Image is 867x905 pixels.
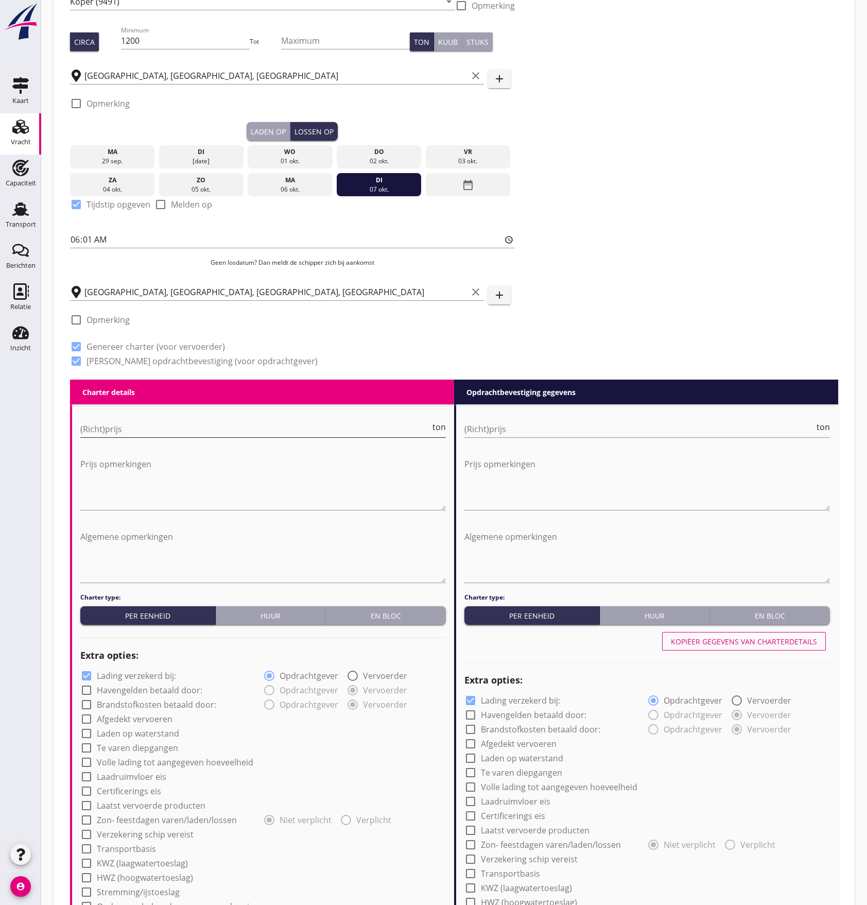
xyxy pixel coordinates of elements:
div: 29 sep. [73,157,152,166]
div: Kopiëer gegevens van charterdetails [671,636,817,647]
label: Te varen diepgangen [97,743,178,753]
div: Tot [250,37,281,46]
div: Inzicht [10,345,31,351]
div: ma [250,176,330,185]
label: Volle lading tot aangegeven hoeveelheid [481,782,637,792]
div: wo [250,147,330,157]
input: Losplaats [84,284,467,300]
div: za [73,176,152,185]
div: 04 okt. [73,185,152,194]
label: Vervoerder [747,695,791,706]
button: Kopiëer gegevens van charterdetails [662,632,826,651]
div: En bloc [330,610,442,621]
label: Havengelden betaald door: [481,710,586,720]
div: Per eenheid [469,610,595,621]
div: Vracht [11,139,31,145]
div: Berichten [6,262,36,269]
div: 07 okt. [339,185,419,194]
img: logo-small.a267ee39.svg [2,3,39,41]
div: Per eenheid [84,610,211,621]
button: Kuub [434,32,462,51]
span: ton [432,423,446,431]
textarea: Algemene opmerkingen [464,528,830,583]
div: Stuks [466,37,489,47]
p: Geen losdatum? Dan meldt de schipper zich bij aankomst [70,258,515,267]
textarea: Prijs opmerkingen [464,456,830,510]
i: clear [470,286,482,298]
label: Afgedekt vervoeren [97,714,172,724]
label: Laden op waterstand [97,728,179,739]
input: Maximum [281,32,410,49]
label: Genereer charter (voor vervoerder) [86,341,225,352]
textarea: Prijs opmerkingen [80,456,446,510]
div: Lossen op [294,126,334,137]
label: Certificerings eis [97,786,161,796]
i: add [493,73,506,85]
label: Opmerking [86,315,130,325]
label: HWZ (hoogwatertoeslag) [97,873,193,883]
label: Laatst vervoerde producten [97,800,205,811]
button: Laden op [247,122,290,141]
label: KWZ (laagwatertoeslag) [97,858,188,868]
div: ma [73,147,152,157]
div: Laden op [251,126,286,137]
label: KWZ (laagwatertoeslag) [481,883,572,893]
label: Opdrachtgever [280,671,338,681]
span: ton [817,423,830,431]
div: zo [162,176,241,185]
label: Transportbasis [97,844,156,854]
button: Per eenheid [80,606,216,625]
label: Volle lading tot aangegeven hoeveelheid [97,757,253,767]
i: account_circle [10,876,31,897]
div: [DATE] [162,157,241,166]
label: Melden op [171,199,212,210]
div: di [162,147,241,157]
div: di [339,176,419,185]
div: Transport [6,221,36,228]
label: Stremming/ijstoeslag [97,887,180,897]
div: Ton [414,37,429,47]
label: Havengelden betaald door: [97,685,202,695]
div: 06 okt. [250,185,330,194]
label: Laadruimvloer eis [481,796,550,807]
label: Zon- feestdagen varen/laden/lossen [481,840,621,850]
h4: Charter type: [464,593,830,602]
label: Zon- feestdagen varen/laden/lossen [97,815,237,825]
h4: Charter type: [80,593,446,602]
div: vr [428,147,508,157]
div: Capaciteit [6,180,36,186]
i: clear [470,70,482,82]
i: add [493,289,506,301]
div: Kaart [12,97,29,104]
div: 02 okt. [339,157,419,166]
label: Vervoerder [363,671,407,681]
button: Circa [70,32,99,51]
button: En bloc [710,606,830,625]
div: En bloc [714,610,826,621]
div: 05 okt. [162,185,241,194]
label: Certificerings eis [481,811,545,821]
h2: Extra opties: [80,648,446,662]
textarea: Algemene opmerkingen [80,528,446,583]
label: Opmerking [472,1,515,11]
input: (Richt)prijs [464,421,814,437]
button: Huur [216,606,326,625]
label: Laadruimvloer eis [97,772,166,782]
label: Laatst vervoerde producten [481,825,589,835]
input: Minimum [121,32,250,49]
div: Huur [604,610,705,621]
button: Ton [410,32,434,51]
label: Laden op waterstand [481,753,563,763]
div: 01 okt. [250,157,330,166]
label: Te varen diepgangen [481,767,562,778]
div: Circa [74,37,95,47]
label: Brandstofkosten betaald door: [97,699,216,710]
input: Laadplaats [84,67,467,84]
button: En bloc [326,606,446,625]
label: Verzekering schip vereist [97,829,194,840]
label: [PERSON_NAME] opdrachtbevestiging (voor opdrachtgever) [86,356,318,366]
div: Kuub [438,37,458,47]
button: Huur [600,606,710,625]
input: (Richt)prijs [80,421,430,437]
button: Per eenheid [464,606,600,625]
